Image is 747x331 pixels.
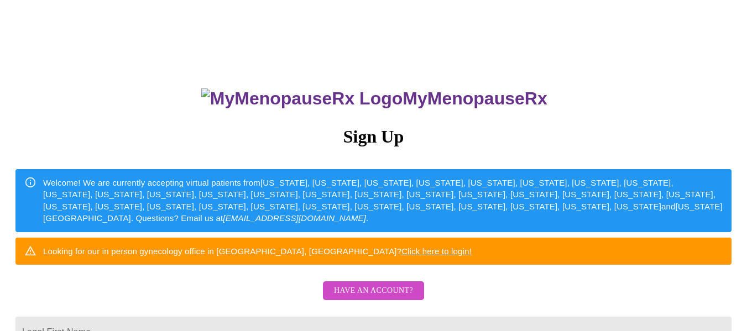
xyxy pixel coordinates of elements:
em: [EMAIL_ADDRESS][DOMAIN_NAME] [223,213,366,223]
a: Click here to login! [401,246,472,256]
h3: Sign Up [15,127,732,147]
div: Looking for our in person gynecology office in [GEOGRAPHIC_DATA], [GEOGRAPHIC_DATA]? [43,241,472,261]
div: Welcome! We are currently accepting virtual patients from [US_STATE], [US_STATE], [US_STATE], [US... [43,172,723,229]
a: Have an account? [320,293,427,303]
img: MyMenopauseRx Logo [201,88,403,109]
h3: MyMenopauseRx [17,88,732,109]
span: Have an account? [334,284,413,298]
button: Have an account? [323,281,424,301]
